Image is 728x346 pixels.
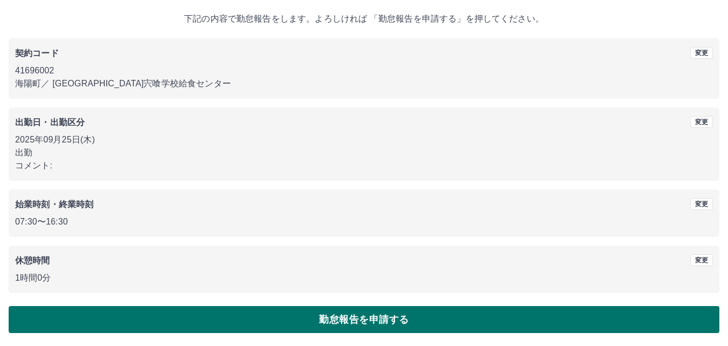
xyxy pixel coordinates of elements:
[15,159,713,172] p: コメント:
[15,272,713,284] p: 1時間0分
[15,77,713,90] p: 海陽町 ／ [GEOGRAPHIC_DATA]宍喰学校給食センター
[690,198,713,210] button: 変更
[690,47,713,59] button: 変更
[15,200,93,209] b: 始業時刻・終業時刻
[690,254,713,266] button: 変更
[15,133,713,146] p: 2025年09月25日(木)
[9,306,719,333] button: 勤怠報告を申請する
[15,64,713,77] p: 41696002
[690,116,713,128] button: 変更
[15,118,85,127] b: 出勤日・出勤区分
[15,215,713,228] p: 07:30 〜 16:30
[15,256,50,265] b: 休憩時間
[15,49,59,58] b: 契約コード
[15,146,713,159] p: 出勤
[9,12,719,25] p: 下記の内容で勤怠報告をします。よろしければ 「勤怠報告を申請する」を押してください。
